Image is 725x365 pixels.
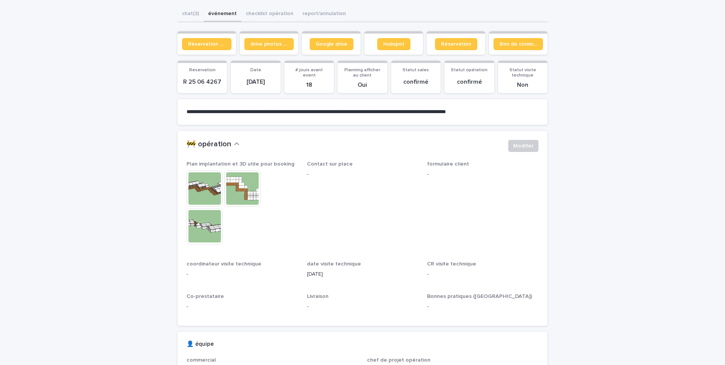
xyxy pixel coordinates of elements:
p: - [427,270,538,278]
p: - [187,270,298,278]
a: Réservation [435,38,477,50]
span: commercial [187,357,216,363]
p: Oui [342,81,383,89]
span: Reservation [189,68,216,72]
span: coordinateur visite technique [187,261,261,267]
span: Planning afficher au client [344,68,380,78]
span: Google drive [316,41,347,47]
span: Hubspot [383,41,404,47]
span: Statut opération [451,68,487,72]
button: Modifier [508,140,538,152]
span: Statut visite technique [509,68,536,78]
span: Plan implantation et 3D utile pour booking [187,161,295,167]
span: date visite technique [307,261,361,267]
span: drive photos coordinateur [250,41,288,47]
p: - [307,170,418,178]
span: Statut sales [403,68,429,72]
a: Google drive [310,38,353,50]
button: chat (3) [177,6,204,22]
p: - [307,303,418,311]
p: [DATE] [235,78,276,86]
span: # jours avant event [295,68,323,78]
span: Date [250,68,261,72]
span: Bon de commande [500,41,537,47]
span: Réservation client [188,41,225,47]
h2: 🚧 opération [187,140,231,149]
span: chef de projet opération [367,357,430,363]
button: report/annulation [298,6,350,22]
a: Réservation client [182,38,231,50]
span: Modifier [513,142,534,150]
p: R 25 06 4267 [182,78,222,86]
button: checklist opération [241,6,298,22]
p: - [427,170,538,178]
p: - [427,303,538,311]
span: Livraison [307,294,329,299]
a: Bon de commande [494,38,543,50]
span: formulaire client [427,161,469,167]
span: Réservation [441,41,471,47]
button: 🚧 opération [187,140,239,149]
span: Contact sur place [307,161,353,167]
p: Non [503,81,543,89]
p: 18 [289,81,329,89]
p: confirmé [396,78,436,86]
a: Hubspot [377,38,410,50]
button: événement [204,6,241,22]
p: - [187,303,298,311]
span: Bonnes pratiques ([GEOGRAPHIC_DATA]) [427,294,532,299]
h2: 👤 équipe [187,341,214,348]
span: Co-prestataire [187,294,224,299]
p: [DATE] [307,270,418,278]
a: drive photos coordinateur [244,38,294,50]
span: CR visite technique [427,261,476,267]
p: confirmé [449,78,489,86]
